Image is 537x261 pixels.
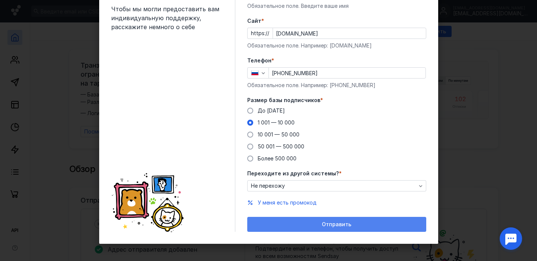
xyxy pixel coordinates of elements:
span: До [DATE] [258,107,285,114]
span: Размер базы подписчиков [247,96,320,104]
div: Обязательное поле. Введите ваше имя [247,2,426,10]
span: Отправить [322,221,351,228]
span: У меня есть промокод [258,199,317,206]
div: Обязательное поле. Например: [PHONE_NUMBER] [247,82,426,89]
span: 10 001 — 50 000 [258,131,299,138]
div: Обязательное поле. Например: [DOMAIN_NAME] [247,42,426,49]
button: У меня есть промокод [258,199,317,206]
button: Отправить [247,217,426,232]
span: 1 001 — 10 000 [258,119,295,126]
span: Более 500 000 [258,155,296,162]
span: Чтобы мы могли предоставить вам индивидуальную поддержку, расскажите немного о себе [111,4,223,31]
span: Телефон [247,57,271,64]
span: Cайт [247,17,261,25]
span: 50 001 — 500 000 [258,143,304,150]
span: Переходите из другой системы? [247,170,339,177]
span: Не перехожу [251,183,285,189]
button: Не перехожу [247,180,426,191]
